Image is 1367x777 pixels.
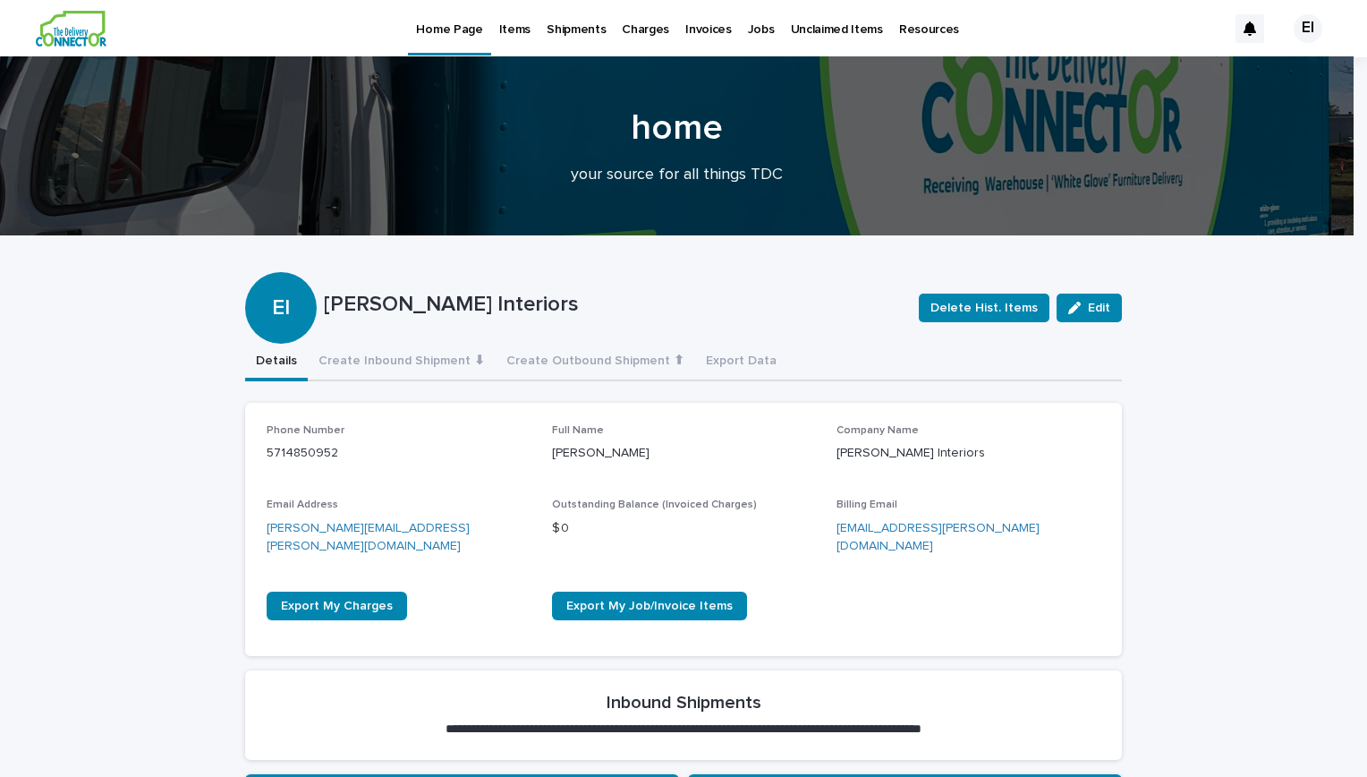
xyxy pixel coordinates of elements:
[245,344,308,381] button: Details
[566,600,733,612] span: Export My Job/Invoice Items
[267,447,338,459] a: 5714850952
[607,692,761,713] h2: Inbound Shipments
[1088,302,1110,314] span: Edit
[552,592,747,620] a: Export My Job/Invoice Items
[267,522,470,553] a: [PERSON_NAME][EMAIL_ADDRESS][PERSON_NAME][DOMAIN_NAME]
[552,444,816,463] p: [PERSON_NAME]
[836,444,1100,463] p: [PERSON_NAME] Interiors
[318,166,1034,185] p: your source for all things TDC
[552,425,604,436] span: Full Name
[836,499,897,510] span: Billing Email
[919,294,1049,322] button: Delete Hist. Items
[836,425,919,436] span: Company Name
[930,299,1038,317] span: Delete Hist. Items
[1057,294,1122,322] button: Edit
[281,600,393,612] span: Export My Charges
[552,519,816,538] p: $ 0
[552,499,757,510] span: Outstanding Balance (Invoiced Charges)
[695,344,787,381] button: Export Data
[496,344,695,381] button: Create Outbound Shipment ⬆
[36,11,106,47] img: aCWQmA6OSGG0Kwt8cj3c
[245,224,317,321] div: EI
[238,107,1115,149] h1: home
[324,292,904,318] p: [PERSON_NAME] Interiors
[267,592,407,620] a: Export My Charges
[267,425,344,436] span: Phone Number
[836,522,1040,553] a: [EMAIL_ADDRESS][PERSON_NAME][DOMAIN_NAME]
[1294,14,1322,43] div: EI
[267,499,338,510] span: Email Address
[308,344,496,381] button: Create Inbound Shipment ⬇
